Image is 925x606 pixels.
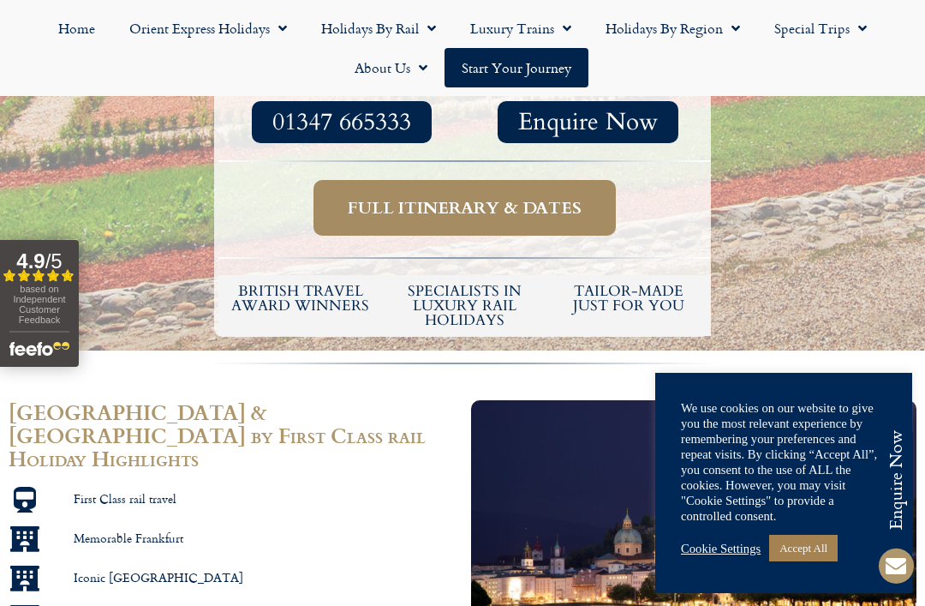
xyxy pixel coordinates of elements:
span: Memorable Frankfurt [69,531,183,547]
a: Accept All [769,535,838,561]
a: Cookie Settings [681,541,761,556]
a: Enquire Now [498,101,678,143]
span: Full itinerary & dates [348,197,582,219]
a: Full itinerary & dates [313,180,616,236]
h5: tailor-made just for you [555,284,702,313]
a: Holidays by Region [588,9,757,48]
a: Start your Journey [445,48,588,87]
a: 01347 665333 [252,101,432,143]
a: Holidays by Rail [304,9,453,48]
nav: Menu [9,9,916,87]
a: Luxury Trains [453,9,588,48]
span: [GEOGRAPHIC_DATA] & [GEOGRAPHIC_DATA] by First Class rail [9,397,426,450]
a: Home [41,9,112,48]
span: Iconic [GEOGRAPHIC_DATA] [69,570,243,586]
div: We use cookies on our website to give you the most relevant experience by remembering your prefer... [681,400,886,524]
a: Orient Express Holidays [112,9,304,48]
span: Enquire Now [518,111,658,133]
h6: Specialists in luxury rail holidays [391,284,539,327]
h5: British Travel Award winners [227,284,374,313]
span: First Class rail travel [69,491,176,507]
span: Holiday Highlights [9,443,199,473]
a: Special Trips [757,9,884,48]
span: 01347 665333 [272,111,411,133]
a: About Us [337,48,445,87]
